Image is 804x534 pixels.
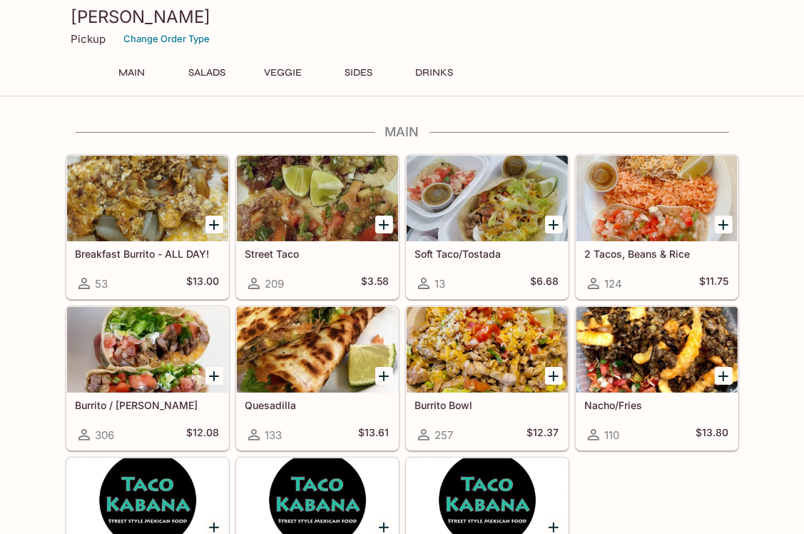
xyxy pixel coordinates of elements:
[415,399,559,411] h5: Burrito Bowl
[67,307,228,393] div: Burrito / Cali Burrito
[576,156,738,241] div: 2 Tacos, Beans & Rice
[71,32,106,46] p: Pickup
[585,248,729,260] h5: 2 Tacos, Beans & Rice
[96,277,108,291] span: 53
[545,216,563,233] button: Add Soft Taco/Tostada
[66,306,229,450] a: Burrito / [PERSON_NAME]306$12.08
[375,216,393,233] button: Add Street Taco
[100,63,164,83] button: Main
[362,275,390,292] h5: $3.58
[545,367,563,385] button: Add Burrito Bowl
[435,428,454,442] span: 257
[66,124,739,140] h4: Main
[245,248,390,260] h5: Street Taco
[407,307,568,393] div: Burrito Bowl
[576,155,738,299] a: 2 Tacos, Beans & Rice124$11.75
[76,399,220,411] h5: Burrito / [PERSON_NAME]
[715,367,733,385] button: Add Nacho/Fries
[576,306,738,450] a: Nacho/Fries110$13.80
[715,216,733,233] button: Add 2 Tacos, Beans & Rice
[527,426,559,443] h5: $12.37
[205,367,223,385] button: Add Burrito / Cali Burrito
[67,156,228,241] div: Breakfast Burrito - ALL DAY!
[359,426,390,443] h5: $13.61
[696,426,729,443] h5: $13.80
[700,275,729,292] h5: $11.75
[265,428,283,442] span: 133
[187,426,220,443] h5: $12.08
[585,399,729,411] h5: Nacho/Fries
[435,277,446,291] span: 13
[245,399,390,411] h5: Quesadilla
[406,155,569,299] a: Soft Taco/Tostada13$6.68
[236,155,399,299] a: Street Taco209$3.58
[265,277,285,291] span: 209
[375,367,393,385] button: Add Quesadilla
[605,428,620,442] span: 110
[251,63,315,83] button: Veggie
[406,306,569,450] a: Burrito Bowl257$12.37
[76,248,220,260] h5: Breakfast Burrito - ALL DAY!
[205,216,223,233] button: Add Breakfast Burrito - ALL DAY!
[531,275,559,292] h5: $6.68
[187,275,220,292] h5: $13.00
[327,63,391,83] button: Sides
[605,277,623,291] span: 124
[237,156,398,241] div: Street Taco
[96,428,115,442] span: 306
[71,6,733,28] h3: [PERSON_NAME]
[236,306,399,450] a: Quesadilla133$13.61
[175,63,240,83] button: Salads
[237,307,398,393] div: Quesadilla
[415,248,559,260] h5: Soft Taco/Tostada
[402,63,467,83] button: Drinks
[407,156,568,241] div: Soft Taco/Tostada
[576,307,738,393] div: Nacho/Fries
[66,155,229,299] a: Breakfast Burrito - ALL DAY!53$13.00
[118,28,217,50] button: Change Order Type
